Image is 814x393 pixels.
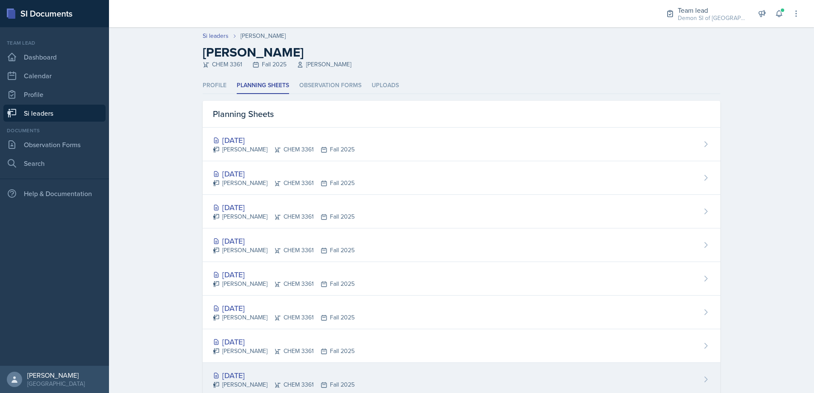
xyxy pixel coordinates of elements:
div: [DATE] [213,235,355,247]
h2: [PERSON_NAME] [203,45,720,60]
div: Planning Sheets [203,101,720,128]
a: [DATE] [PERSON_NAME]CHEM 3361Fall 2025 [203,128,720,161]
li: Uploads [372,77,399,94]
a: Si leaders [203,31,229,40]
a: Profile [3,86,106,103]
div: [GEOGRAPHIC_DATA] [27,379,85,388]
div: [PERSON_NAME] CHEM 3361 Fall 2025 [213,145,355,154]
a: [DATE] [PERSON_NAME]CHEM 3361Fall 2025 [203,228,720,262]
div: [PERSON_NAME] [241,31,286,40]
a: [DATE] [PERSON_NAME]CHEM 3361Fall 2025 [203,195,720,228]
div: [PERSON_NAME] CHEM 3361 Fall 2025 [213,212,355,221]
div: [PERSON_NAME] CHEM 3361 Fall 2025 [213,279,355,288]
a: [DATE] [PERSON_NAME]CHEM 3361Fall 2025 [203,161,720,195]
div: Demon SI of [GEOGRAPHIC_DATA] / Fall 2025 [678,14,746,23]
li: Profile [203,77,226,94]
a: [DATE] [PERSON_NAME]CHEM 3361Fall 2025 [203,296,720,329]
a: Dashboard [3,48,106,65]
div: Help & Documentation [3,185,106,202]
div: [DATE] [213,168,355,179]
div: [PERSON_NAME] CHEM 3361 Fall 2025 [213,380,355,389]
div: [DATE] [213,336,355,347]
a: [DATE] [PERSON_NAME]CHEM 3361Fall 2025 [203,329,720,363]
div: Team lead [678,5,746,15]
li: Planning Sheets [237,77,289,94]
div: [PERSON_NAME] CHEM 3361 Fall 2025 [213,246,355,255]
div: [DATE] [213,134,355,146]
li: Observation Forms [299,77,361,94]
div: [DATE] [213,202,355,213]
div: Team lead [3,39,106,47]
div: [PERSON_NAME] CHEM 3361 Fall 2025 [213,313,355,322]
a: Calendar [3,67,106,84]
a: Si leaders [3,105,106,122]
a: Observation Forms [3,136,106,153]
a: Search [3,155,106,172]
div: [PERSON_NAME] CHEM 3361 Fall 2025 [213,179,355,188]
div: [PERSON_NAME] [27,371,85,379]
div: [PERSON_NAME] CHEM 3361 Fall 2025 [213,347,355,356]
div: Documents [3,127,106,134]
div: [DATE] [213,370,355,381]
div: CHEM 3361 Fall 2025 [PERSON_NAME] [203,60,720,69]
div: [DATE] [213,302,355,314]
div: [DATE] [213,269,355,280]
a: [DATE] [PERSON_NAME]CHEM 3361Fall 2025 [203,262,720,296]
